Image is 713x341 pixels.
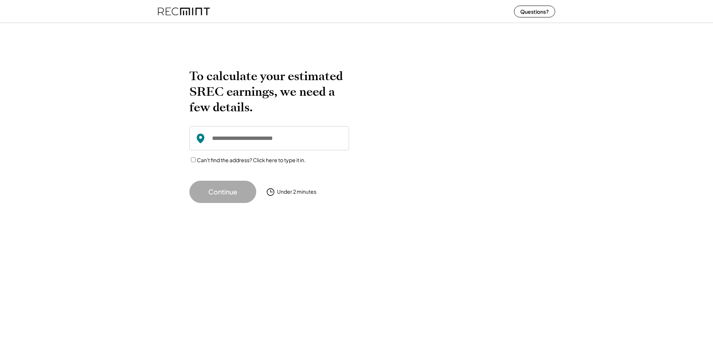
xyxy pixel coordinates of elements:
img: yH5BAEAAAAALAAAAAABAAEAAAIBRAA7 [368,68,512,187]
img: recmint-logotype%403x%20%281%29.jpeg [158,1,210,21]
button: Continue [189,181,256,203]
div: Under 2 minutes [277,188,316,196]
label: Can't find the address? Click here to type it in. [197,157,306,163]
h2: To calculate your estimated SREC earnings, we need a few details. [189,68,349,115]
button: Questions? [514,6,555,17]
